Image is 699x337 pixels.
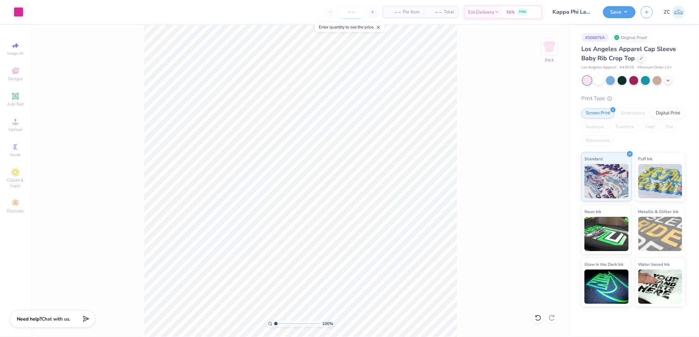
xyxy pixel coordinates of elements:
div: # 506876A [581,33,609,42]
span: Designs [8,76,23,82]
span: – – [428,9,442,16]
span: Per Item [403,9,420,16]
span: Puff Ink [638,155,653,162]
img: Glow in the Dark Ink [584,270,629,304]
span: Metallic & Glitter Ink [638,208,679,215]
div: Back [545,57,554,63]
span: Minimum Order: 12 + [638,65,672,71]
img: Puff Ink [638,164,683,198]
span: Clipart & logos [3,177,27,188]
span: N/A [506,9,515,16]
div: Digital Print [651,108,685,118]
div: Vinyl [640,122,660,132]
input: – – [338,6,365,18]
span: Neon Ink [584,208,601,215]
div: Print Type [581,95,685,102]
span: Greek [10,152,21,158]
div: Rhinestones [581,136,615,146]
button: Save [603,6,636,18]
span: ZC [664,8,670,16]
span: Standard [584,155,603,162]
div: Foil [662,122,678,132]
span: Los Angeles Apparel [581,65,616,71]
img: Neon Ink [584,217,629,251]
div: Embroidery [617,108,649,118]
span: Chat with us. [42,316,70,322]
span: Glow in the Dark Ink [584,261,624,268]
img: Standard [584,164,629,198]
div: Applique [581,122,609,132]
a: ZC [664,5,685,19]
strong: Need help? [17,316,42,322]
div: Enter quantity to see the price. [315,22,385,32]
span: FREE [519,10,526,14]
span: Water based Ink [638,261,670,268]
div: Transfers [611,122,638,132]
span: 100 % [322,321,333,327]
img: Back [543,40,556,53]
img: Zoe Chan [672,5,685,19]
img: Water based Ink [638,270,683,304]
input: Untitled Design [547,5,598,19]
div: Screen Print [581,108,615,118]
span: – – [387,9,401,16]
span: Upload [9,127,22,132]
div: Original Proof [612,33,651,42]
span: Total [444,9,454,16]
img: Metallic & Glitter Ink [638,217,683,251]
span: Est. Delivery [468,9,494,16]
span: Los Angeles Apparel Cap Sleeve Baby Rib Crop Top [581,45,676,62]
span: Image AI [8,51,24,56]
span: Add Text [7,101,24,107]
span: # 43035 [620,65,634,71]
span: Decorate [7,208,24,214]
